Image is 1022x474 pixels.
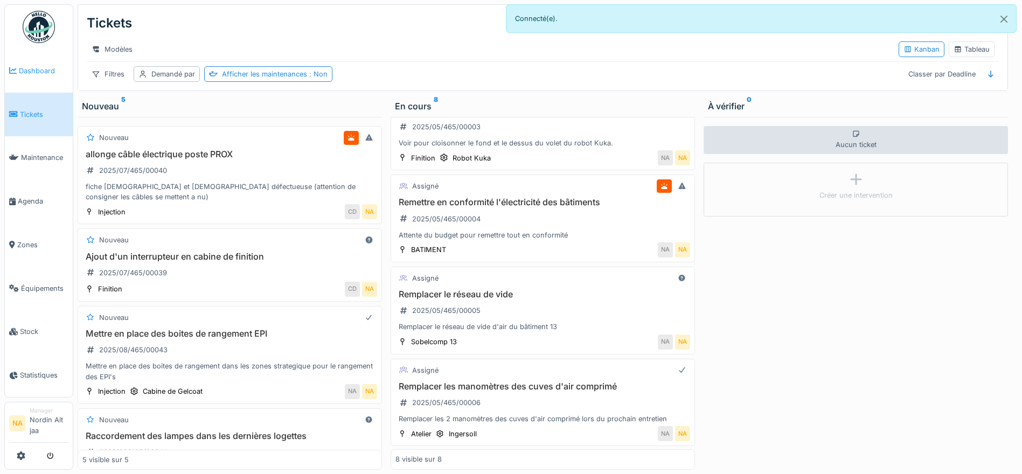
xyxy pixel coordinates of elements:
[307,70,328,78] span: : Non
[99,268,167,278] div: 2025/07/465/00039
[9,407,68,443] a: NA ManagerNordin Ait jaa
[121,100,126,113] sup: 5
[222,69,328,79] div: Afficher les maintenances
[675,242,690,257] div: NA
[954,44,990,54] div: Tableau
[5,49,73,93] a: Dashboard
[5,136,73,180] a: Maintenance
[5,223,73,267] a: Zones
[20,326,68,337] span: Stock
[82,252,377,262] h3: Ajout d'un interrupteur en cabine de finition
[17,240,68,250] span: Zones
[82,455,129,465] div: 5 visible sur 5
[99,312,129,323] div: Nouveau
[98,207,126,217] div: Injection
[506,4,1017,33] div: Connecté(e).
[99,235,129,245] div: Nouveau
[675,150,690,165] div: NA
[99,447,168,457] div: 2025/08/465/00044
[411,337,457,347] div: Sobelcomp 13
[5,353,73,397] a: Statistiques
[151,69,195,79] div: Demandé par
[99,165,167,176] div: 2025/07/465/00040
[704,126,1008,154] div: Aucun ticket
[903,44,940,54] div: Kanban
[453,153,491,163] div: Robot Kuka
[395,322,690,332] div: Remplacer le réseau de vide d'air du bâtiment 13
[658,242,673,257] div: NA
[395,455,442,465] div: 8 visible sur 8
[395,381,690,392] h3: Remplacer les manomètres des cuves d'air comprimé
[362,204,377,219] div: NA
[412,181,439,191] div: Assigné
[412,273,439,283] div: Assigné
[362,384,377,399] div: NA
[449,429,477,439] div: Ingersoll
[21,152,68,163] span: Maintenance
[82,182,377,202] div: fiche [DEMOGRAPHIC_DATA] et [DEMOGRAPHIC_DATA] défectueuse (attention de consigner les câbles se ...
[412,365,439,375] div: Assigné
[992,5,1016,33] button: Close
[345,282,360,297] div: CD
[362,282,377,297] div: NA
[819,190,893,200] div: Créer une intervention
[30,407,68,440] li: Nordin Ait jaa
[99,345,168,355] div: 2025/08/465/00043
[411,429,432,439] div: Atelier
[395,100,691,113] div: En cours
[18,196,68,206] span: Agenda
[82,329,377,339] h3: Mettre en place des boites de rangement EPI
[9,415,25,431] li: NA
[5,267,73,310] a: Équipements
[675,334,690,350] div: NA
[21,283,68,294] span: Équipements
[20,370,68,380] span: Statistiques
[82,361,377,381] div: Mettre en place des boites de rangement dans les zones strategique pour le rangement des EPI's
[5,93,73,136] a: Tickets
[395,230,690,240] div: Attente du budget pour remettre tout en conformité
[395,197,690,207] h3: Remettre en conformité l'électricité des bâtiments
[82,149,377,159] h3: allonge câble électrique poste PROX
[903,66,981,82] div: Classer par Deadline
[708,100,1004,113] div: À vérifier
[395,289,690,299] h3: Remplacer le réseau de vide
[82,100,378,113] div: Nouveau
[411,245,446,255] div: BATIMENT
[20,109,68,120] span: Tickets
[412,214,481,224] div: 2025/05/465/00004
[87,9,132,37] div: Tickets
[412,398,481,408] div: 2025/05/465/00006
[395,414,690,424] div: Remplacer les 2 manomètres des cuves d'air comprimé lors du prochain entretien
[99,133,129,143] div: Nouveau
[747,100,752,113] sup: 0
[658,150,673,165] div: NA
[98,284,122,294] div: Finition
[5,179,73,223] a: Agenda
[30,407,68,415] div: Manager
[345,384,360,399] div: NA
[658,426,673,441] div: NA
[143,386,203,396] div: Cabine de Gelcoat
[434,100,438,113] sup: 8
[87,41,137,57] div: Modèles
[19,66,68,76] span: Dashboard
[23,11,55,43] img: Badge_color-CXgf-gQk.svg
[412,305,481,316] div: 2025/05/465/00005
[99,415,129,425] div: Nouveau
[411,153,435,163] div: Finition
[412,122,481,132] div: 2025/05/465/00003
[5,310,73,354] a: Stock
[345,204,360,219] div: CD
[87,66,129,82] div: Filtres
[98,386,126,396] div: Injection
[395,138,690,148] div: Voir pour cloisonner le fond et le dessus du volet du robot Kuka.
[675,426,690,441] div: NA
[658,334,673,350] div: NA
[82,431,377,441] h3: Raccordement des lampes dans les dernières logettes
